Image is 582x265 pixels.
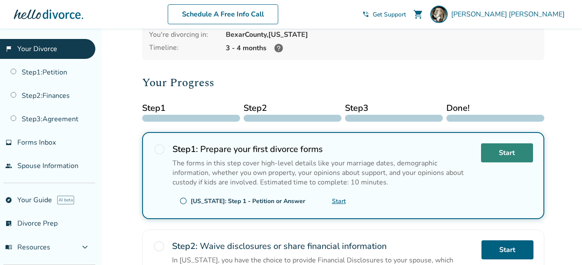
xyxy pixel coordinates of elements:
[5,197,12,204] span: explore
[149,43,219,53] div: Timeline:
[168,4,278,24] a: Schedule A Free Info Call
[5,220,12,227] span: list_alt_check
[57,196,74,204] span: AI beta
[362,10,406,19] a: phone_in_talkGet Support
[244,102,341,115] span: Step 2
[172,240,198,252] strong: Step 2 :
[332,197,346,205] a: Start
[481,143,533,162] a: Start
[539,223,582,265] iframe: Chat Widget
[451,10,568,19] span: [PERSON_NAME] [PERSON_NAME]
[179,197,187,205] span: radio_button_unchecked
[5,242,50,252] span: Resources
[172,143,198,155] strong: Step 1 :
[191,197,305,205] div: [US_STATE]: Step 1 - Petition or Answer
[149,30,219,39] div: You're divorcing in:
[142,74,544,91] h2: Your Progress
[413,9,423,19] span: shopping_cart
[362,11,369,18] span: phone_in_talk
[153,143,166,155] span: radio_button_unchecked
[153,240,165,252] span: radio_button_unchecked
[172,240,475,252] h2: Waive disclosures or share financial information
[345,102,443,115] span: Step 3
[373,10,406,19] span: Get Support
[5,45,12,52] span: flag_2
[5,162,12,169] span: people
[172,143,474,155] h2: Prepare your first divorce forms
[5,139,12,146] span: inbox
[80,242,90,252] span: expand_more
[172,158,474,187] p: The forms in this step cover high-level details like your marriage dates, demographic information...
[226,30,537,39] div: Bexar County, [US_STATE]
[17,138,56,147] span: Forms Inbox
[5,244,12,251] span: menu_book
[430,6,448,23] img: Bonnie S
[142,102,240,115] span: Step 1
[446,102,544,115] span: Done!
[226,43,537,53] div: 3 - 4 months
[481,240,533,259] a: Start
